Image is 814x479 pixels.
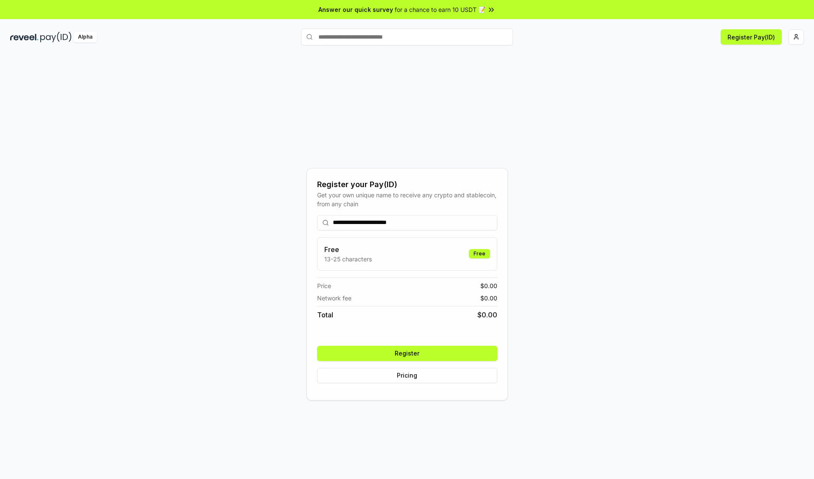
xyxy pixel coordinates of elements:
[721,29,782,45] button: Register Pay(ID)
[317,179,497,190] div: Register your Pay(ID)
[480,281,497,290] span: $ 0.00
[317,281,331,290] span: Price
[317,190,497,208] div: Get your own unique name to receive any crypto and stablecoin, from any chain
[317,368,497,383] button: Pricing
[480,294,497,303] span: $ 0.00
[10,32,39,42] img: reveel_dark
[324,255,372,263] p: 13-25 characters
[469,249,490,258] div: Free
[317,346,497,361] button: Register
[324,244,372,255] h3: Free
[477,310,497,320] span: $ 0.00
[318,5,393,14] span: Answer our quick survey
[40,32,72,42] img: pay_id
[317,310,333,320] span: Total
[317,294,351,303] span: Network fee
[73,32,97,42] div: Alpha
[395,5,485,14] span: for a chance to earn 10 USDT 📝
